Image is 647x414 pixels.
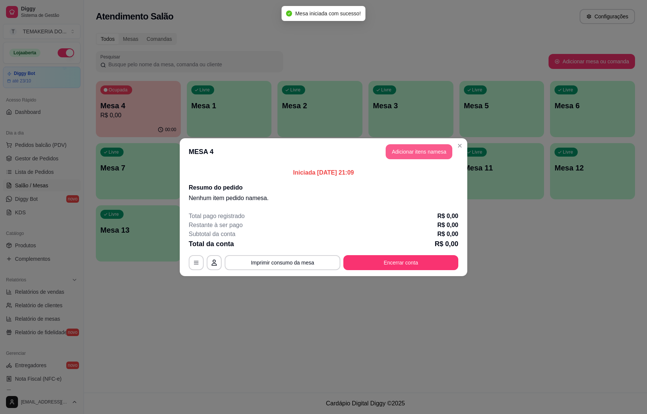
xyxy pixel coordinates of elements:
[189,212,244,221] p: Total pago registrado
[435,239,458,249] p: R$ 0,00
[454,140,466,152] button: Close
[189,168,458,177] p: Iniciada [DATE] 21:09
[295,10,361,16] span: Mesa iniciada com sucesso!
[437,221,458,230] p: R$ 0,00
[189,230,236,239] p: Subtotal da conta
[189,183,458,192] h2: Resumo do pedido
[343,255,458,270] button: Encerrar conta
[225,255,340,270] button: Imprimir consumo da mesa
[180,138,467,165] header: MESA 4
[437,212,458,221] p: R$ 0,00
[437,230,458,239] p: R$ 0,00
[386,144,452,159] button: Adicionar itens namesa
[189,194,458,203] p: Nenhum item pedido na mesa .
[189,239,234,249] p: Total da conta
[286,10,292,16] span: check-circle
[189,221,243,230] p: Restante à ser pago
